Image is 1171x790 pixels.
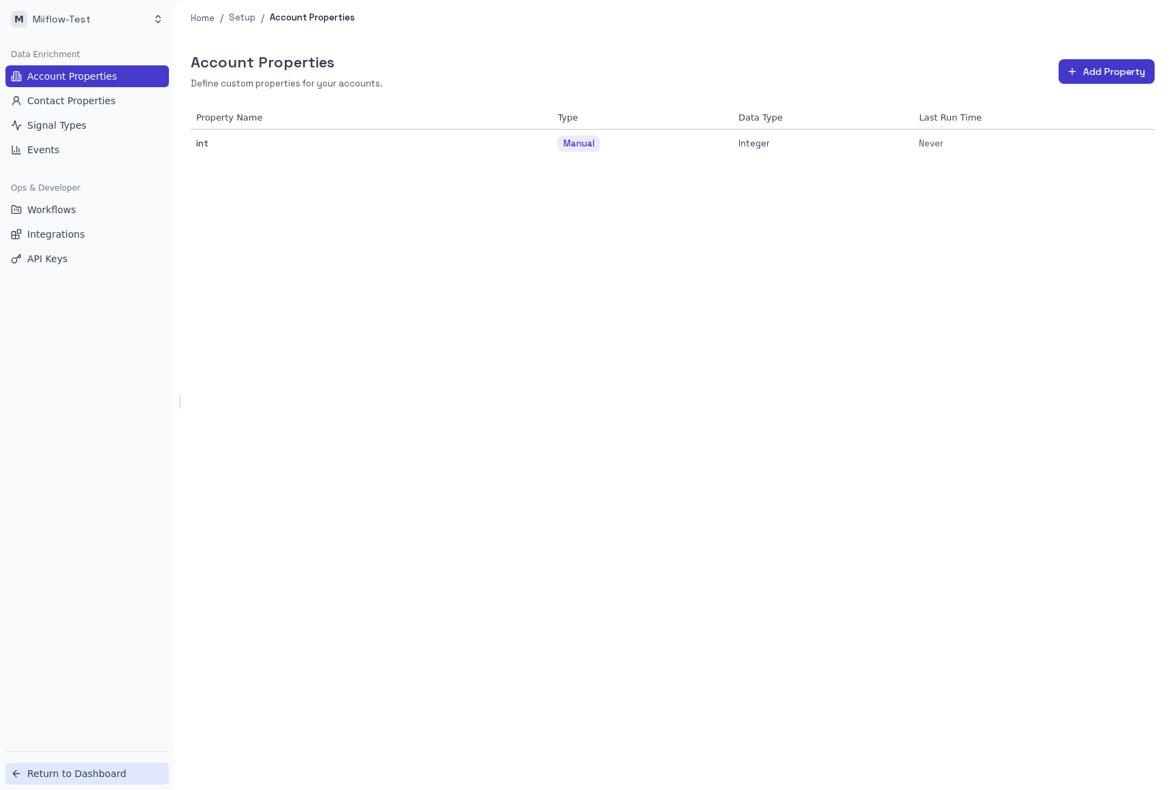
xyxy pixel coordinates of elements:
span: Integrations [27,227,84,241]
div: Type [558,111,728,125]
p: int [196,138,208,151]
a: Workflows [5,199,169,221]
p: Define custom properties for your accounts. [191,78,383,91]
span: Return to Dashboard [27,767,126,780]
a: Account Properties [5,65,169,87]
a: Events [5,139,169,161]
div: Last Run Time [919,111,1149,125]
div: Data Type [738,111,908,125]
button: MMiiflow-Test [5,5,169,33]
a: Contact Properties [5,90,169,112]
div: Property Name [196,111,547,125]
span: Signal Types [27,118,87,132]
a: Home [191,12,215,25]
div: Ops & Developer [5,177,169,199]
li: / [220,11,223,25]
div: Data Enrichment [5,44,169,65]
span: M [11,11,27,27]
li: / [261,11,264,25]
p: Never [919,138,943,151]
p: integer [738,138,770,151]
p: Account Properties [270,12,355,25]
span: Workflows [27,203,76,217]
button: Add Property [1059,59,1155,84]
a: Signal Types [5,114,169,136]
a: Return to Dashboard [5,763,169,785]
p: Setup [229,12,255,25]
p: Miiflow-Test [33,12,91,27]
span: API Keys [27,252,67,266]
a: Integrations [5,223,169,245]
h5: Account Properties [191,52,383,72]
button: Toggle Sidebar [174,395,185,409]
span: Manual [558,137,600,151]
a: API Keys [5,248,169,270]
span: Contact Properties [27,94,116,108]
span: Account Properties [27,69,117,83]
span: Events [27,143,59,157]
